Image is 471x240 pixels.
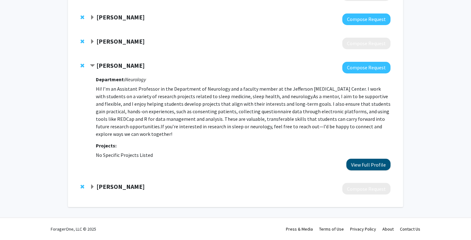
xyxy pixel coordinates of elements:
[319,226,344,232] a: Terms of Use
[90,39,95,44] span: Expand Karin Borgmann-Winter Bookmark
[96,123,382,137] span: If you’re interested in research in sleep or neurology, feel free to reach out—I’d be happy to co...
[80,39,84,44] span: Remove Karin Borgmann-Winter from bookmarks
[96,93,391,130] span: As a mentor, I aim to be supportive and flexible, and I enjoy helping students develop projects t...
[96,37,145,45] strong: [PERSON_NAME]
[346,159,391,170] button: View Full Profile
[342,183,391,195] button: Compose Request to Meghan Harrison
[96,152,153,158] span: No Specific Projects Listed
[96,183,145,190] strong: [PERSON_NAME]
[400,226,420,232] a: Contact Us
[90,15,95,20] span: Expand Jennie Ryan Bookmark
[350,226,376,232] a: Privacy Policy
[96,142,116,149] strong: Projects:
[80,63,84,68] span: Remove Zhikui Wei from bookmarks
[90,63,95,68] span: Contract Zhikui Wei Bookmark
[382,226,394,232] a: About
[96,61,145,69] strong: [PERSON_NAME]
[80,184,84,189] span: Remove Meghan Harrison from bookmarks
[286,226,313,232] a: Press & Media
[51,218,96,240] div: ForagerOne, LLC © 2025
[342,62,391,73] button: Compose Request to Zhikui Wei
[5,212,27,235] iframe: Chat
[90,184,95,189] span: Expand Meghan Harrison Bookmark
[342,38,391,49] button: Compose Request to Karin Borgmann-Winter
[342,13,391,25] button: Compose Request to Jennie Ryan
[80,15,84,20] span: Remove Jennie Ryan from bookmarks
[125,76,146,83] i: Neurology
[96,85,391,138] p: Hi! I’m an Assistant Professor in the Department of Neurology and a faculty member at the Jeffers...
[96,76,125,83] strong: Department:
[96,13,145,21] strong: [PERSON_NAME]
